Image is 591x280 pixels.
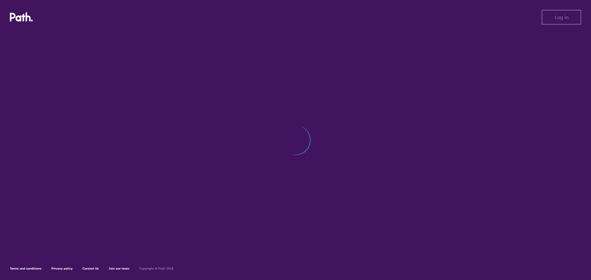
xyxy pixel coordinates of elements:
[139,267,174,270] h6: Copyright © Path 2018
[542,10,581,25] button: Log in
[555,14,569,20] span: Log in
[51,266,73,270] a: Privacy policy
[109,266,129,270] a: Join our team
[10,266,42,270] a: Terms and conditions
[82,266,99,270] a: Contact Us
